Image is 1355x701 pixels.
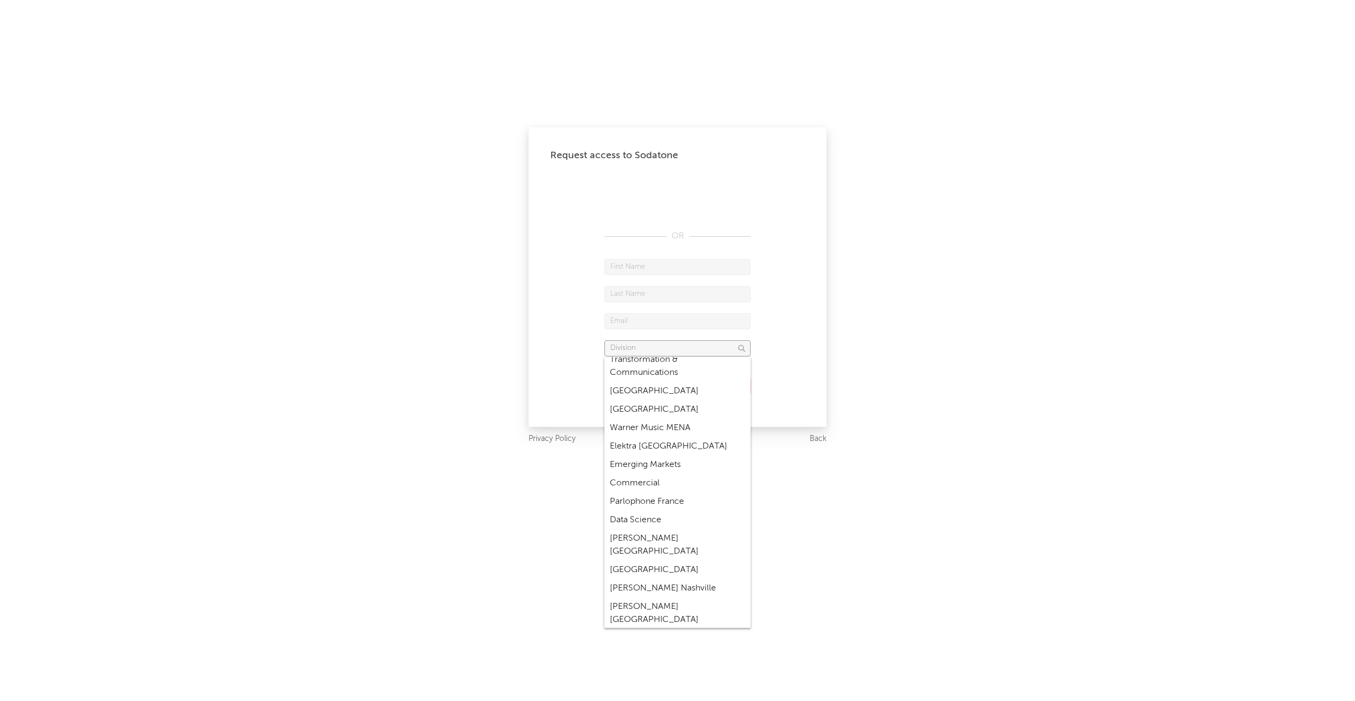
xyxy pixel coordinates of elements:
div: [PERSON_NAME] [GEOGRAPHIC_DATA] [604,529,751,561]
div: Request access to Sodatone [550,149,805,162]
a: Privacy Policy [529,432,576,446]
div: Transformation & Communications [604,350,751,382]
input: First Name [604,259,751,275]
div: Data Science [604,511,751,529]
div: [PERSON_NAME] [GEOGRAPHIC_DATA] [604,598,751,629]
div: OR [604,230,751,243]
input: Email [604,313,751,329]
input: Division [604,340,751,356]
div: Parlophone France [604,492,751,511]
div: Warner Music MENA [604,419,751,437]
div: [GEOGRAPHIC_DATA] [604,382,751,400]
div: Elektra [GEOGRAPHIC_DATA] [604,437,751,456]
a: Back [810,432,826,446]
div: [GEOGRAPHIC_DATA] [604,561,751,579]
div: [GEOGRAPHIC_DATA] [604,400,751,419]
div: Commercial [604,474,751,492]
div: Emerging Markets [604,456,751,474]
div: [PERSON_NAME] Nashville [604,579,751,598]
input: Last Name [604,286,751,302]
